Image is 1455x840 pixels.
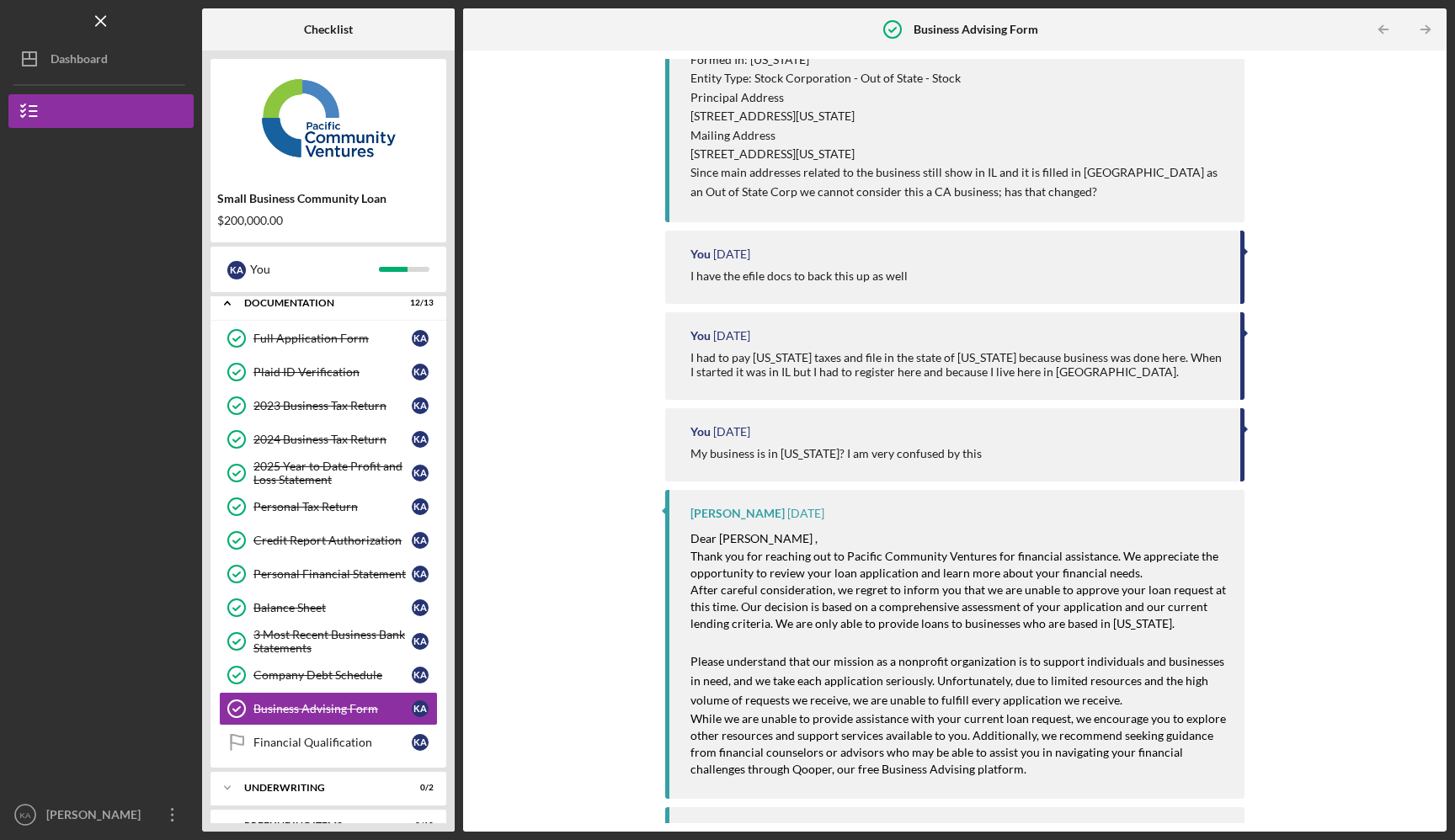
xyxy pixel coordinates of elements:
div: K A [412,667,429,683]
a: Personal Financial StatementKA [219,557,438,591]
text: KA [20,811,31,820]
div: Financial Qualification [253,736,412,749]
a: Full Application FormKA [219,322,438,355]
div: Personal Financial Statement [253,567,412,581]
div: 2024 Business Tax Return [253,433,412,446]
div: Personal Tax Return [253,500,412,513]
a: Plaid ID VerificationKA [219,355,438,389]
time: 2025-10-02 20:06 [787,507,824,520]
mark: Please understand that our mission as a nonprofit organization is to support individuals and busi... [690,654,1227,708]
div: 2023 Business Tax Return [253,399,412,412]
div: Underwriting [244,783,392,793]
button: Dashboard [8,42,194,76]
div: You [250,255,379,284]
div: I had to pay [US_STATE] taxes and file in the state of [US_STATE] because business was done here.... [690,351,1224,378]
div: You [690,329,711,343]
div: $200,000.00 [217,214,440,227]
div: Prefunding Items [244,821,392,831]
time: 2025-10-02 20:10 [713,425,750,439]
div: K A [412,566,429,582]
div: [PERSON_NAME] [42,798,152,836]
div: Plaid ID Verification [253,365,412,379]
time: 2025-10-02 20:12 [713,329,750,343]
div: Business Advising Form [253,702,412,715]
a: 2023 Business Tax ReturnKA [219,389,438,423]
div: 0 / 2 [403,783,434,793]
p: Formed In: [US_STATE] [690,51,1228,69]
p: Mailing Address [690,126,1228,145]
div: 0 / 10 [403,821,434,831]
a: Business Advising FormKA [219,692,438,726]
p: [STREET_ADDRESS][US_STATE] [690,107,1228,125]
div: 3 Most Recent Business Bank Statements [253,628,412,655]
div: K A [412,532,429,549]
time: 2025-10-02 20:18 [713,247,750,261]
p: [STREET_ADDRESS][US_STATE] [690,145,1228,163]
b: Business Advising Form [914,23,1038,36]
div: K A [227,261,246,279]
a: Credit Report AuthorizationKA [219,524,438,557]
div: K A [412,330,429,347]
div: You [690,247,711,261]
div: I have the efile docs to back this up as well [690,269,908,283]
div: [PERSON_NAME] [690,507,785,520]
div: K A [412,599,429,616]
div: 12 / 13 [403,298,434,308]
a: Personal Tax ReturnKA [219,490,438,524]
div: My business is in [US_STATE]? I am very confused by this [690,447,982,460]
div: Balance Sheet [253,601,412,614]
a: 3 Most Recent Business Bank StatementsKA [219,625,438,658]
mark: Dear [PERSON_NAME] , [690,531,818,545]
div: K A [412,465,429,481]
div: K A [412,431,429,448]
a: Balance SheetKA [219,591,438,625]
a: Company Debt ScheduleKA [219,658,438,692]
mark: Thank you for reaching out to Pacific Community Ventures for financial assistance. We appreciate ... [690,549,1221,580]
p: Principal Address [690,88,1228,107]
button: KA[PERSON_NAME] [8,798,194,832]
a: 2025 Year to Date Profit and Loss StatementKA [219,456,438,490]
b: Checklist [304,23,353,36]
div: Documentation [244,298,392,308]
div: K A [412,364,429,380]
div: K A [412,700,429,717]
div: K A [412,633,429,650]
div: Full Application Form [253,332,412,345]
div: Dashboard [51,42,108,80]
p: Since main addresses related to the business still show in IL and it is filled in [GEOGRAPHIC_DAT... [690,163,1228,201]
p: Entity Type: Stock Corporation - Out of State - Stock [690,69,1228,88]
a: 2024 Business Tax ReturnKA [219,423,438,456]
img: Product logo [211,67,446,168]
div: Credit Report Authorization [253,534,412,547]
div: 2025 Year to Date Profit and Loss Statement [253,460,412,486]
div: K A [412,734,429,751]
a: Financial QualificationKA [219,726,438,759]
div: Small Business Community Loan [217,192,440,205]
div: You [690,425,711,439]
mark: While we are unable to provide assistance with your current loan request, we encourage you to exp... [690,711,1228,776]
div: K A [412,498,429,515]
div: K A [412,397,429,414]
div: Company Debt Schedule [253,668,412,682]
mark: After careful consideration, we regret to inform you that we are unable to approve your loan requ... [690,582,1228,630]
